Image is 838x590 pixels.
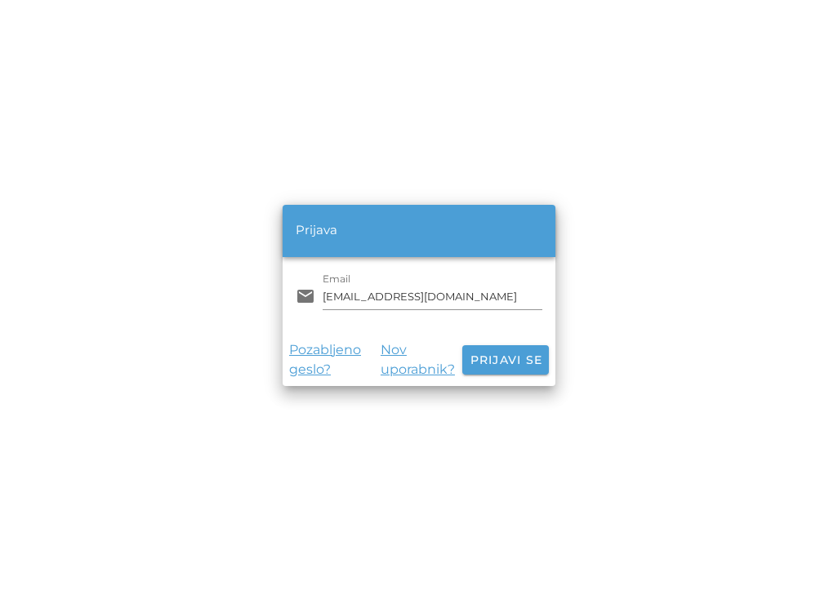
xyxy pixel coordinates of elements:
label: Email [323,273,350,286]
button: Prijavi se [462,345,549,375]
div: Prijava [296,221,337,240]
a: Nov uporabnik? [381,340,462,379]
a: Pozabljeno geslo? [289,340,381,379]
span: Prijavi se [469,353,542,367]
i: email [296,286,315,306]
